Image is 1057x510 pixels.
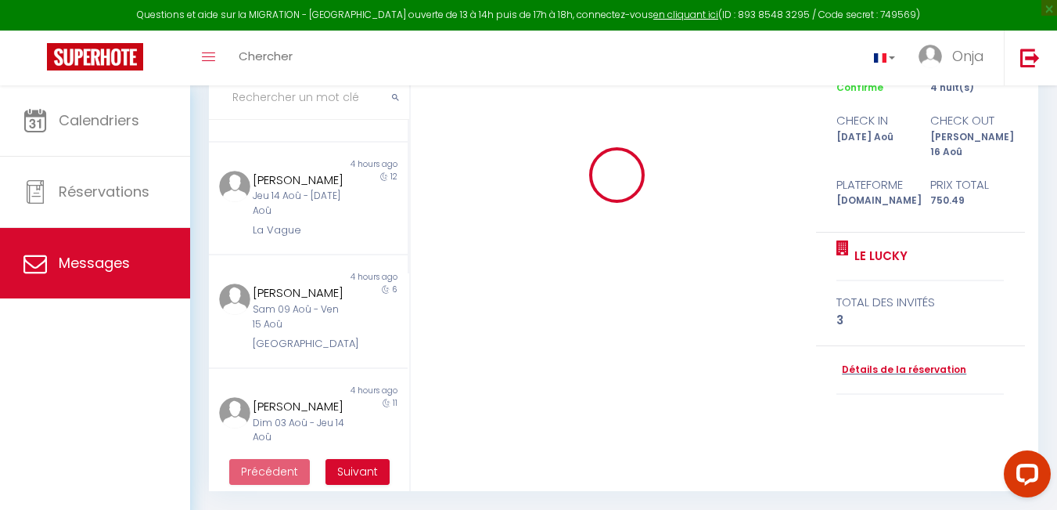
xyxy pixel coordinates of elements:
[219,171,250,202] img: ...
[826,111,920,130] div: check in
[253,189,348,219] div: Jeu 14 Aoû - [DATE] Aoû
[920,194,1014,208] div: 750.49
[393,397,397,409] span: 11
[920,111,1014,130] div: check out
[253,416,348,446] div: Dim 03 Aoû - Jeu 14 Aoû
[325,459,390,486] button: Next
[952,46,984,66] span: Onja
[826,194,920,208] div: [DOMAIN_NAME]
[849,247,908,266] a: Le Lucky
[253,397,348,416] div: [PERSON_NAME]
[1020,48,1040,67] img: logout
[836,81,883,94] span: Confirmé
[47,43,143,71] img: Super Booking
[390,171,397,183] span: 12
[253,336,348,352] div: [GEOGRAPHIC_DATA]
[59,182,149,201] span: Réservations
[59,110,139,130] span: Calendriers
[920,130,1014,160] div: [PERSON_NAME] 16 Aoû
[253,449,348,465] div: La Vague
[826,175,920,194] div: Plateforme
[308,158,408,171] div: 4 hours ago
[253,171,348,190] div: [PERSON_NAME]
[836,311,1004,330] div: 3
[308,385,408,397] div: 4 hours ago
[920,81,1014,96] div: 4 nuit(s)
[239,48,293,64] span: Chercher
[826,130,920,160] div: [DATE] Aoû
[227,31,304,85] a: Chercher
[241,464,298,479] span: Précédent
[253,222,348,238] div: La Vague
[991,444,1057,510] iframe: LiveChat chat widget
[392,284,397,295] span: 6
[219,284,250,315] img: ...
[219,397,250,429] img: ...
[907,31,1004,85] a: ... Onja
[308,271,408,284] div: 4 hours ago
[653,8,718,21] a: en cliquant ici
[836,363,966,378] a: Détails de la réservation
[919,45,942,68] img: ...
[920,175,1014,194] div: Prix total
[253,284,348,302] div: [PERSON_NAME]
[337,464,378,479] span: Suivant
[836,293,1004,312] div: total des invités
[59,253,130,273] span: Messages
[209,76,409,120] input: Rechercher un mot clé
[253,302,348,332] div: Sam 09 Aoû - Ven 15 Aoû
[229,459,310,486] button: Previous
